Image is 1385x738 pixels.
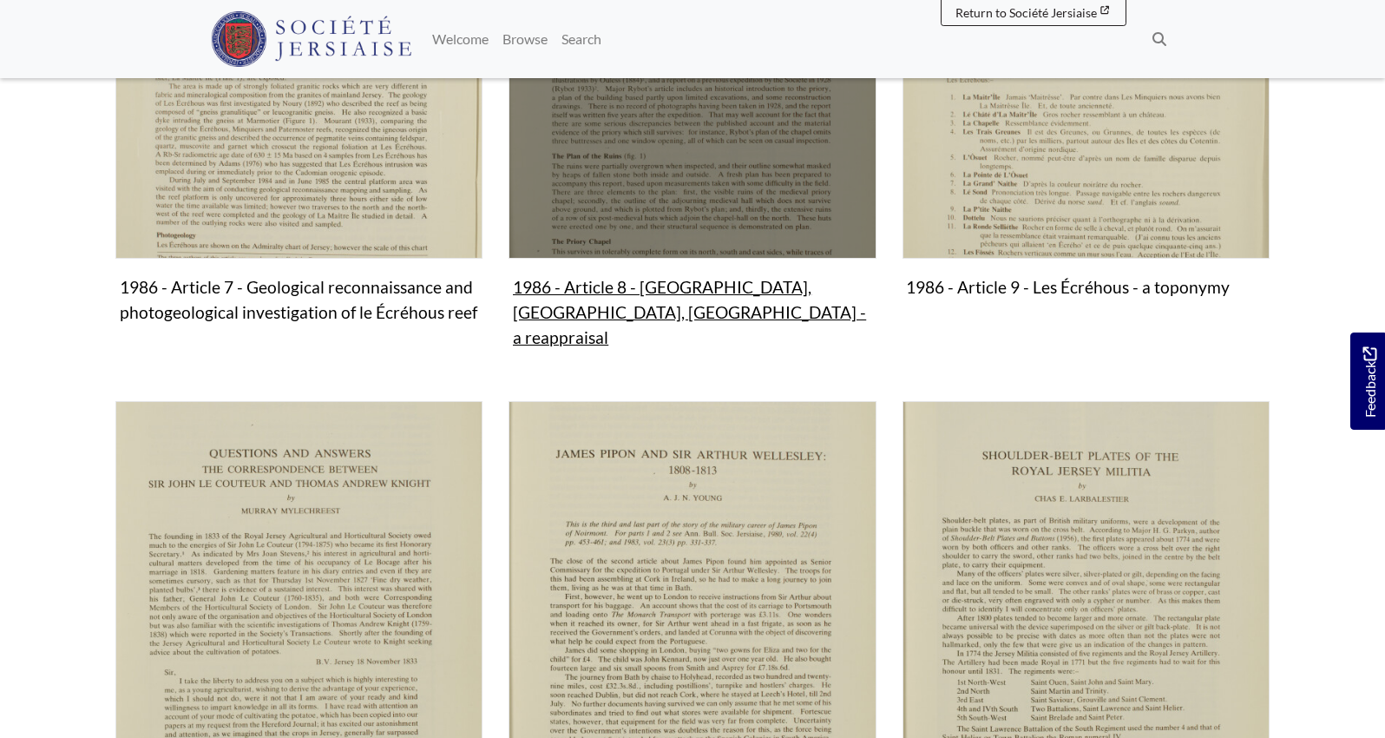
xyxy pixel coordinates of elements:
span: Return to Société Jersiaise [955,5,1097,20]
a: Welcome [425,22,496,56]
a: Société Jersiaise logo [211,7,411,71]
span: Feedback [1359,346,1380,417]
a: Browse [496,22,555,56]
img: Société Jersiaise [211,11,411,67]
a: Would you like to provide feedback? [1350,333,1385,430]
a: Search [555,22,608,56]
